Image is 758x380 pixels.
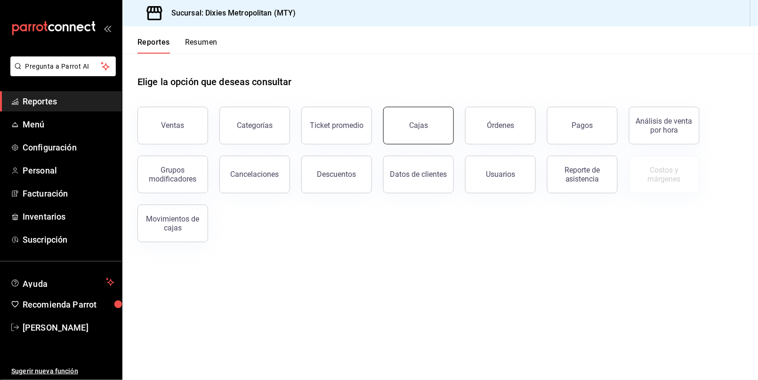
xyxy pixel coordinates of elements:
div: Descuentos [317,170,356,179]
span: [PERSON_NAME] [23,321,114,334]
button: Ticket promedio [301,107,372,144]
button: open_drawer_menu [104,24,111,32]
span: Menú [23,118,114,131]
h3: Sucursal: Dixies Metropolitan (MTY) [164,8,296,19]
div: Cancelaciones [231,170,279,179]
button: Órdenes [465,107,536,144]
div: Costos y márgenes [635,166,693,183]
div: Usuarios [486,170,515,179]
div: Reporte de asistencia [553,166,612,183]
a: Pregunta a Parrot AI [7,68,116,78]
span: Ayuda [23,277,102,288]
button: Descuentos [301,156,372,193]
span: Suscripción [23,233,114,246]
button: Pregunta a Parrot AI [10,56,116,76]
span: Recomienda Parrot [23,298,114,311]
button: Movimientos de cajas [137,205,208,242]
div: Pagos [572,121,593,130]
button: Contrata inventarios para ver este reporte [629,156,700,193]
button: Pagos [547,107,618,144]
div: Grupos modificadores [144,166,202,183]
span: Sugerir nueva función [11,366,114,376]
button: Cancelaciones [219,156,290,193]
button: Usuarios [465,156,536,193]
div: Cajas [409,121,428,130]
div: Ticket promedio [310,121,363,130]
button: Análisis de venta por hora [629,107,700,144]
div: Categorías [237,121,273,130]
span: Configuración [23,141,114,154]
h1: Elige la opción que deseas consultar [137,75,292,89]
span: Pregunta a Parrot AI [25,62,101,71]
div: Movimientos de cajas [144,214,202,232]
button: Ventas [137,107,208,144]
div: Ventas [161,121,185,130]
div: navigation tabs [137,38,218,54]
button: Cajas [383,107,454,144]
button: Grupos modificadores [137,156,208,193]
button: Categorías [219,107,290,144]
div: Órdenes [487,121,514,130]
span: Personal [23,164,114,177]
span: Reportes [23,95,114,108]
div: Análisis de venta por hora [635,117,693,135]
span: Inventarios [23,210,114,223]
span: Facturación [23,187,114,200]
button: Resumen [185,38,218,54]
button: Datos de clientes [383,156,454,193]
button: Reporte de asistencia [547,156,618,193]
button: Reportes [137,38,170,54]
div: Datos de clientes [390,170,447,179]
